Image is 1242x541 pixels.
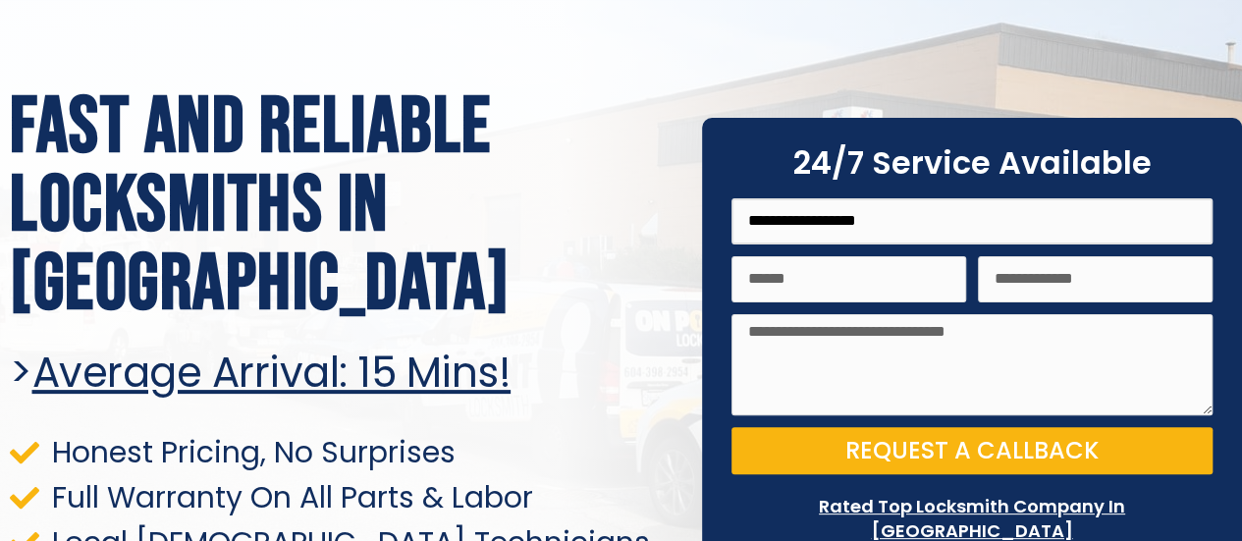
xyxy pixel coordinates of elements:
[10,349,673,398] h2: >
[731,427,1212,474] button: Request a Callback
[10,88,673,324] h1: Fast and Reliable Locksmiths In [GEOGRAPHIC_DATA]
[32,344,512,402] u: Average arrival: 15 Mins!
[845,439,1099,462] span: Request a Callback
[47,439,456,465] span: Honest Pricing, No Surprises
[731,198,1212,487] form: On Point Locksmith Victoria Form
[731,147,1212,179] h2: 24/7 Service Available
